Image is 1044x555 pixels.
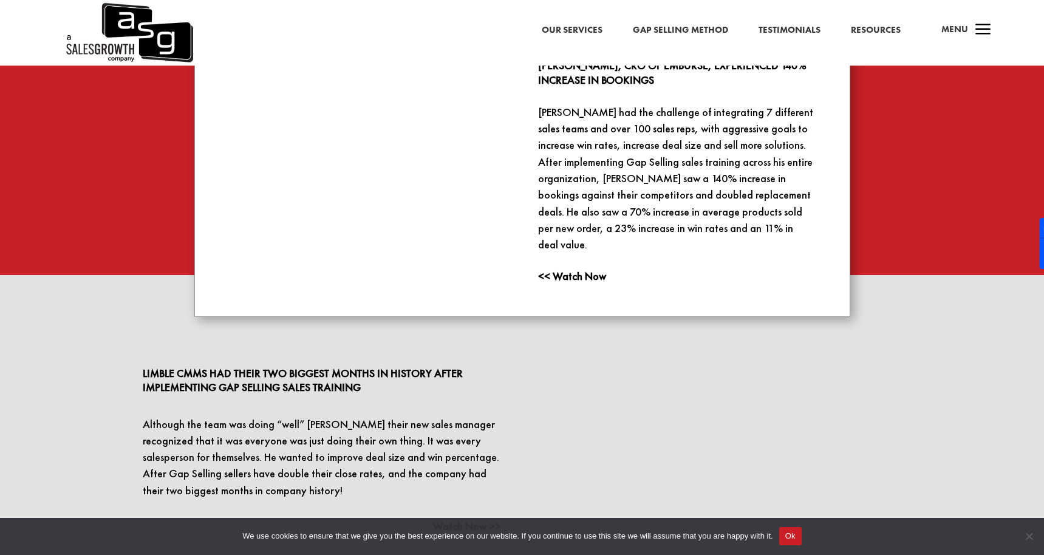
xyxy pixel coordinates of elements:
button: Ok [779,527,802,545]
a: Testimonials [759,22,821,38]
p: [PERSON_NAME], CRO of Emburse, experienced 140% Increase in Bookings [538,58,818,87]
span: We use cookies to ensure that we give you the best experience on our website. If you continue to ... [242,530,773,542]
span: No [1023,530,1035,542]
p: Although the team was doing “well” [PERSON_NAME] their new sales manager recognized that it was e... [143,416,502,499]
iframe: Gap Selling Testimonial- How Matt Gahr Saw a 140% Increase in Bookings [226,58,506,216]
p: [PERSON_NAME] had the challenge of integrating 7 different sales teams and over 100 sales reps, w... [538,104,818,253]
a: Gap Selling Method [633,22,728,38]
span: a [971,18,995,43]
a: << Watch Now [538,269,606,283]
a: Our Services [542,22,602,38]
a: Resources [851,22,901,38]
span: Menu [941,23,968,35]
p: Limble CMMS had their two biggest months in history after implementing Gap Selling sales training [143,366,502,395]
